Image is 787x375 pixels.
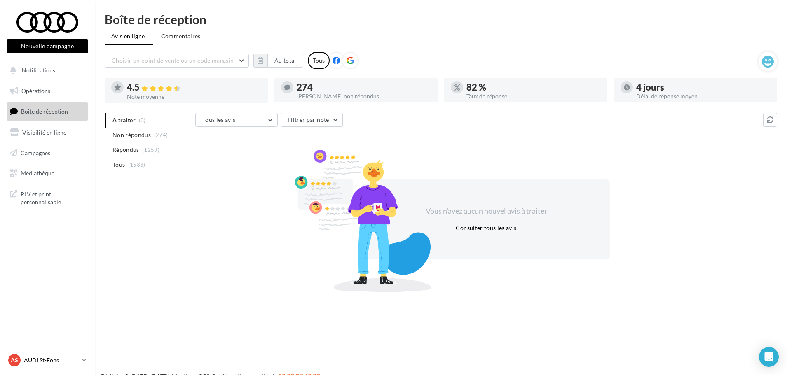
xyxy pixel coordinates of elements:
button: Nouvelle campagne [7,39,88,53]
button: Consulter tous les avis [452,223,520,233]
div: 4.5 [127,83,261,92]
div: Note moyenne [127,94,261,100]
span: Tous [112,161,125,169]
div: Boîte de réception [105,13,777,26]
span: Boîte de réception [21,108,68,115]
div: 4 jours [636,83,771,92]
span: Visibilité en ligne [22,129,66,136]
div: Taux de réponse [466,93,601,99]
a: AS AUDI St-Fons [7,352,88,368]
div: 274 [297,83,431,92]
span: Campagnes [21,149,50,156]
button: Tous les avis [195,113,278,127]
a: Campagnes [5,144,90,162]
span: PLV et print personnalisable [21,189,85,206]
p: AUDI St-Fons [24,356,79,364]
a: Boîte de réception [5,102,90,120]
button: Au total [253,54,303,68]
span: Répondus [112,146,139,154]
span: (274) [154,132,168,138]
span: Tous les avis [202,116,236,123]
a: Opérations [5,82,90,100]
button: Notifications [5,62,87,79]
span: (1533) [128,161,145,168]
button: Choisir un point de vente ou un code magasin [105,54,249,68]
span: AS [11,356,18,364]
a: PLV et print personnalisable [5,185,90,210]
div: 82 % [466,83,601,92]
span: Médiathèque [21,170,54,177]
span: Choisir un point de vente ou un code magasin [112,57,234,64]
button: Filtrer par note [281,113,343,127]
div: Open Intercom Messenger [759,347,779,367]
a: Médiathèque [5,165,90,182]
a: Visibilité en ligne [5,124,90,141]
button: Au total [267,54,303,68]
span: Non répondus [112,131,151,139]
div: Tous [308,52,330,69]
div: Vous n'avez aucun nouvel avis à traiter [415,206,557,217]
span: Notifications [22,67,55,74]
div: Délai de réponse moyen [636,93,771,99]
span: (1259) [142,147,159,153]
span: Commentaires [161,33,201,40]
span: Opérations [21,87,50,94]
div: [PERSON_NAME] non répondus [297,93,431,99]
